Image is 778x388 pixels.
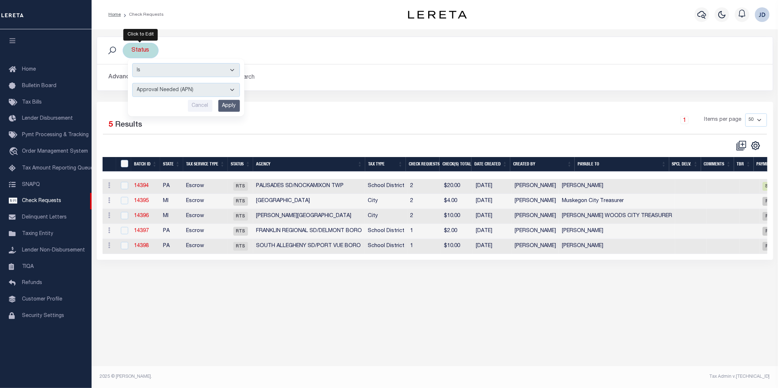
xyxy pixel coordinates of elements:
[115,119,142,131] label: Results
[365,179,407,194] td: School District
[22,182,40,187] span: SNAPQ
[218,96,240,108] input: Apply
[510,157,575,172] th: Created By: activate to sort column ascending
[233,227,248,236] span: RTS
[95,373,435,380] div: 2025 © [PERSON_NAME].
[160,239,183,254] td: PA
[512,209,559,224] td: [PERSON_NAME]
[763,212,777,221] span: RFP
[253,224,365,239] td: FRANKLIN REGIONAL SD/DELMONT BORO
[407,224,441,239] td: 1
[22,67,36,72] span: Home
[407,179,441,194] td: 2
[559,179,675,194] td: [PERSON_NAME]
[108,12,121,17] a: Home
[22,166,93,171] span: Tax Amount Reporting Queue
[473,179,512,194] td: [DATE]
[121,11,164,18] li: Check Requests
[473,239,512,254] td: [DATE]
[365,194,407,209] td: City
[575,157,669,172] th: Payable To: activate to sort column ascending
[512,239,559,254] td: [PERSON_NAME]
[22,215,67,220] span: Delinquent Letters
[441,239,473,254] td: $10.00
[9,147,21,157] i: travel_explore
[22,198,61,204] span: Check Requests
[233,242,248,251] span: RTS
[407,194,441,209] td: 2
[365,157,406,172] th: Tax Type: activate to sort column ascending
[134,198,149,204] a: 14395
[22,231,53,236] span: Taxing Entity
[559,194,675,209] td: Muskegon City Treasurer
[701,157,734,172] th: Comments: activate to sort column ascending
[763,242,777,251] span: RFP
[559,224,675,239] td: [PERSON_NAME]
[233,182,248,191] span: RTS
[704,116,742,124] span: Items per page
[473,194,512,209] td: [DATE]
[109,121,113,129] span: 5
[681,116,689,124] a: 1
[473,224,512,239] td: [DATE]
[183,209,228,224] td: Escrow
[440,373,770,380] div: Tax Admin v.[TECHNICAL_ID]
[183,239,228,254] td: Escrow
[253,239,365,254] td: SOUTH ALLEGHENY SD/PORT VUE BORO
[407,239,441,254] td: 1
[471,157,510,172] th: Date Created: activate to sort column ascending
[253,157,365,172] th: Agency: activate to sort column ascending
[160,224,183,239] td: PA
[109,70,170,85] button: Advanced Search
[22,248,85,253] span: Lender Non-Disbursement
[183,224,228,239] td: Escrow
[441,209,473,224] td: $10.00
[473,209,512,224] td: [DATE]
[441,194,473,209] td: $4.00
[441,224,473,239] td: $2.00
[253,209,365,224] td: [PERSON_NAME][GEOGRAPHIC_DATA]
[123,43,159,58] div: Status
[188,96,212,108] input: Cancel
[763,182,777,191] span: SNT
[512,179,559,194] td: [PERSON_NAME]
[440,157,471,172] th: Check(s) Total
[512,194,559,209] td: [PERSON_NAME]
[406,157,440,172] th: Check Requests
[22,297,62,302] span: Customer Profile
[160,194,183,209] td: MI
[134,183,149,189] a: 14394
[233,197,248,206] span: RTS
[183,157,228,172] th: Tax Service Type: activate to sort column ascending
[365,209,407,224] td: City
[763,197,777,206] span: RFP
[228,157,253,172] th: Status: activate to sort column ascending
[22,313,64,318] span: Security Settings
[134,228,149,234] a: 14397
[734,157,754,172] th: TBR: activate to sort column ascending
[131,157,160,172] th: Batch Id: activate to sort column ascending
[408,11,467,19] img: logo-dark.svg
[22,280,42,286] span: Refunds
[22,133,89,138] span: Pymt Processing & Tracking
[669,157,701,172] th: Spcl Delv.: activate to sort column ascending
[183,179,228,194] td: Escrow
[512,224,559,239] td: [PERSON_NAME]
[160,209,183,224] td: MI
[134,213,149,219] a: 14396
[22,100,42,105] span: Tax Bills
[441,179,473,194] td: $20.00
[160,157,183,172] th: State: activate to sort column ascending
[183,194,228,209] td: Escrow
[160,179,183,194] td: PA
[233,212,248,221] span: RTS
[134,243,149,249] a: 14398
[365,239,407,254] td: School District
[253,179,365,194] td: PALISADES SD/NOCKAMIXON TWP
[22,149,88,154] span: Order Management System
[559,239,675,254] td: [PERSON_NAME]
[253,194,365,209] td: [GEOGRAPHIC_DATA]
[407,209,441,224] td: 2
[559,209,675,224] td: [PERSON_NAME] WOODS CITY TREASURER
[123,29,158,41] div: Click to Edit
